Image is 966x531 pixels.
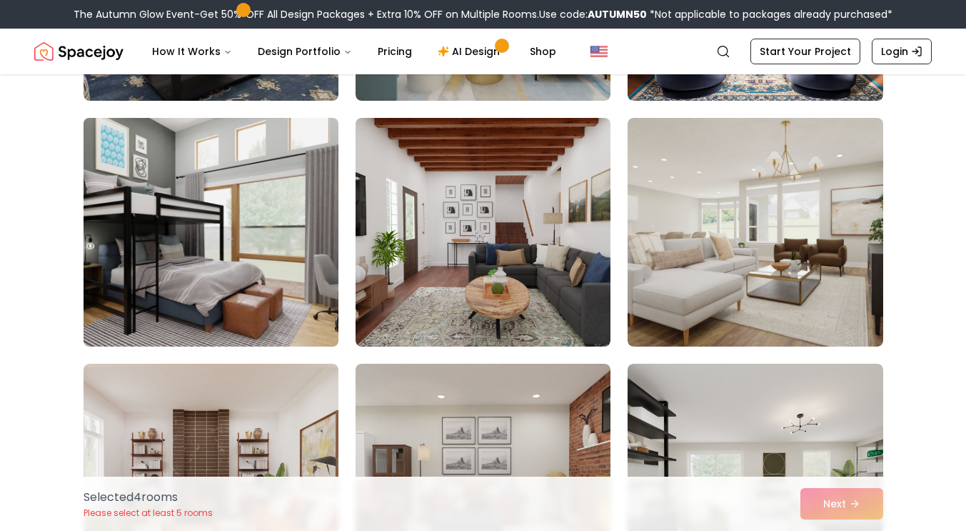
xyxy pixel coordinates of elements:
img: United States [590,43,608,60]
a: Spacejoy [34,37,124,66]
a: AI Design [426,37,515,66]
a: Shop [518,37,568,66]
nav: Main [141,37,568,66]
b: AUTUMN50 [588,7,647,21]
button: Design Portfolio [246,37,363,66]
img: Spacejoy Logo [34,37,124,66]
p: Please select at least 5 rooms [84,507,213,519]
span: Use code: [539,7,647,21]
nav: Global [34,29,932,74]
p: Selected 4 room s [84,489,213,506]
img: Room room-40 [77,112,345,352]
div: The Autumn Glow Event-Get 50% OFF All Design Packages + Extra 10% OFF on Multiple Rooms. [74,7,892,21]
a: Start Your Project [750,39,860,64]
img: Room room-42 [628,118,882,347]
a: Pricing [366,37,423,66]
a: Login [872,39,932,64]
button: How It Works [141,37,243,66]
span: *Not applicable to packages already purchased* [647,7,892,21]
img: Room room-41 [356,118,610,347]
